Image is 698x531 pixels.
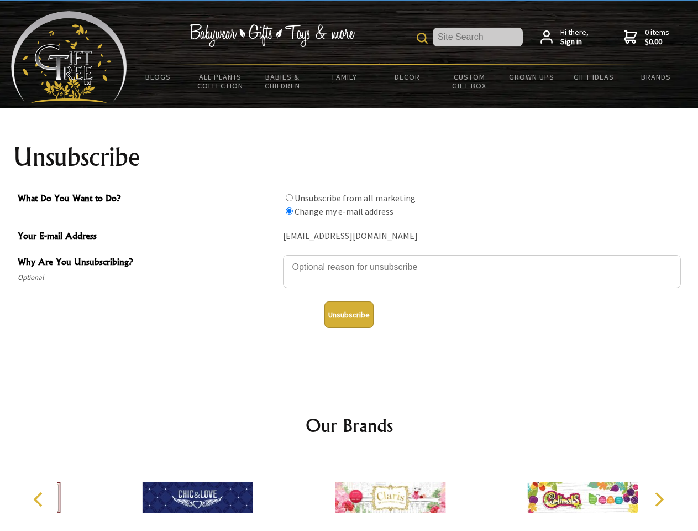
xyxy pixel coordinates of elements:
[286,207,293,215] input: What Do You Want to Do?
[625,65,687,88] a: Brands
[189,24,355,47] img: Babywear - Gifts - Toys & more
[324,301,374,328] button: Unsubscribe
[500,65,563,88] a: Grown Ups
[624,28,669,47] a: 0 items$0.00
[438,65,501,97] a: Custom Gift Box
[647,487,671,512] button: Next
[563,65,625,88] a: Gift Ideas
[283,255,681,288] textarea: Why Are You Unsubscribing?
[295,206,393,217] label: Change my e-mail address
[190,65,252,97] a: All Plants Collection
[11,11,127,103] img: Babyware - Gifts - Toys and more...
[645,27,669,47] span: 0 items
[295,192,416,204] label: Unsubscribe from all marketing
[18,271,277,284] span: Optional
[560,28,589,47] span: Hi there,
[18,229,277,245] span: Your E-mail Address
[127,65,190,88] a: BLOGS
[314,65,376,88] a: Family
[28,487,52,512] button: Previous
[417,33,428,44] img: product search
[286,194,293,201] input: What Do You Want to Do?
[18,191,277,207] span: What Do You Want to Do?
[560,37,589,47] strong: Sign in
[376,65,438,88] a: Decor
[251,65,314,97] a: Babies & Children
[18,255,277,271] span: Why Are You Unsubscribing?
[540,28,589,47] a: Hi there,Sign in
[283,228,681,245] div: [EMAIL_ADDRESS][DOMAIN_NAME]
[13,144,685,170] h1: Unsubscribe
[22,412,676,439] h2: Our Brands
[645,37,669,47] strong: $0.00
[433,28,523,46] input: Site Search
